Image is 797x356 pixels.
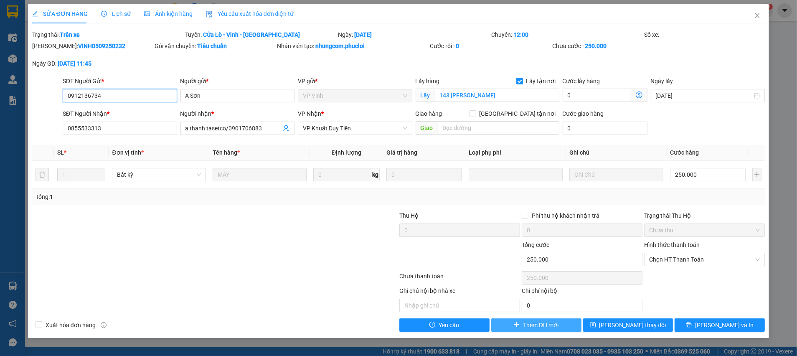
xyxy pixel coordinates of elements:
div: Chuyến: [490,30,643,39]
span: printer [686,322,692,328]
button: printer[PERSON_NAME] và In [675,318,765,332]
span: Giao [416,121,438,135]
div: Số xe: [643,30,766,39]
img: logo.jpg [10,10,52,52]
span: clock-circle [101,11,107,17]
span: exclamation-circle [429,322,435,328]
span: Thu Hộ [399,212,419,219]
span: Bất kỳ [117,168,201,181]
div: Tuyến: [184,30,337,39]
span: Phí thu hộ khách nhận trả [528,211,603,220]
span: Lấy tận nơi [523,76,559,86]
div: Tổng: 1 [36,192,308,201]
div: SĐT Người Gửi [63,76,177,86]
button: plusThêm ĐH mới [491,318,581,332]
span: Tổng cước [522,242,549,248]
div: Chưa thanh toán [398,272,521,286]
b: Cửa Lò - Vinh - [GEOGRAPHIC_DATA] [203,31,300,38]
span: Chưa thu [649,224,760,236]
input: Cước giao hàng [563,122,647,135]
span: Cước hàng [670,149,699,156]
div: Chi phí nội bộ [522,286,642,299]
span: SL [57,149,64,156]
button: plus [752,168,761,181]
input: Dọc đường [438,121,559,135]
div: Ngày GD: [32,59,153,68]
span: Yêu cầu [439,320,459,330]
b: Trên xe [60,31,80,38]
span: Ảnh kiện hàng [144,10,193,17]
span: Yêu cầu xuất hóa đơn điện tử [206,10,294,17]
div: Người gửi [180,76,295,86]
span: Xuất hóa đơn hàng [42,320,99,330]
b: 0 [456,43,459,49]
span: Giao hàng [416,110,442,117]
span: SỬA ĐƠN HÀNG [32,10,88,17]
span: plus [514,322,520,328]
span: VP Nhận [298,110,321,117]
b: nhungcom.phucloi [315,43,365,49]
div: Cước rồi : [430,41,551,51]
div: [PERSON_NAME]: [32,41,153,51]
span: Định lượng [332,149,361,156]
span: save [590,322,596,328]
div: SĐT Người Nhận [63,109,177,118]
button: Close [746,4,769,28]
span: edit [32,11,38,17]
div: Ngày: [337,30,490,39]
span: Lấy hàng [416,78,440,84]
span: Lấy [416,89,435,102]
span: VP Khuất Duy Tiến [303,122,407,135]
span: Lịch sử [101,10,131,17]
span: Chọn HT Thanh Toán [649,253,760,266]
button: delete [36,168,49,181]
b: VINH0509250232 [78,43,125,49]
input: Lấy tận nơi [435,89,559,102]
div: Chưa cước : [552,41,673,51]
input: Ghi Chú [569,168,663,181]
b: [DATE] [354,31,372,38]
span: Thêm ĐH mới [523,320,558,330]
span: info-circle [101,322,107,328]
b: 12:00 [513,31,528,38]
input: VD: Bàn, Ghế [213,168,307,181]
button: save[PERSON_NAME] thay đổi [583,318,673,332]
span: [PERSON_NAME] và In [695,320,754,330]
span: dollar-circle [636,92,642,98]
span: user-add [283,125,289,132]
input: Nhập ghi chú [399,299,520,312]
div: Gói vận chuyển: [155,41,275,51]
b: [DATE] 11:45 [58,60,91,67]
span: [PERSON_NAME] thay đổi [599,320,666,330]
div: Nhân viên tạo: [277,41,428,51]
label: Cước lấy hàng [563,78,600,84]
b: 250.000 [585,43,607,49]
span: picture [144,11,150,17]
li: Hotline: 02386655777, 02462925925, 0944789456 [78,31,349,41]
span: Giá trị hàng [386,149,417,156]
span: [GEOGRAPHIC_DATA] tận nơi [476,109,559,118]
th: Loại phụ phí [465,145,566,161]
li: [PERSON_NAME], [PERSON_NAME] [78,20,349,31]
span: Đơn vị tính [112,149,143,156]
button: exclamation-circleYêu cầu [399,318,490,332]
label: Ngày lấy [651,78,673,84]
label: Cước giao hàng [563,110,604,117]
div: Trạng thái Thu Hộ [644,211,765,220]
input: Ngày lấy [656,91,753,100]
b: Tiêu chuẩn [197,43,227,49]
div: Người nhận [180,109,295,118]
div: VP gửi [298,76,412,86]
span: kg [371,168,380,181]
input: 0 [386,168,462,181]
th: Ghi chú [566,145,667,161]
img: icon [206,11,213,18]
label: Hình thức thanh toán [644,242,700,248]
div: Ghi chú nội bộ nhà xe [399,286,520,299]
input: Cước lấy hàng [563,89,631,102]
span: Tên hàng [213,149,240,156]
span: close [754,12,761,19]
div: Trạng thái: [31,30,184,39]
b: GỬI : VP Vinh [10,61,79,74]
span: VP Vinh [303,89,407,102]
